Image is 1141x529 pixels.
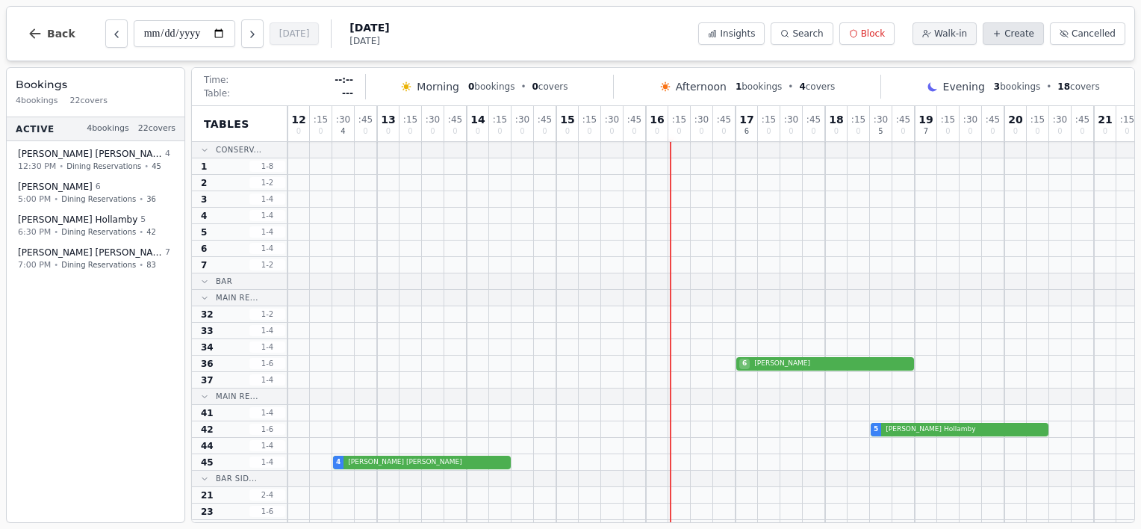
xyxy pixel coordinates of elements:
[468,81,474,92] span: 0
[16,95,58,108] span: 4 bookings
[694,115,709,124] span: : 30
[721,128,726,135] span: 0
[201,243,207,255] span: 6
[201,424,214,436] span: 42
[139,194,143,205] span: •
[59,161,63,172] span: •
[10,143,181,178] button: [PERSON_NAME] [PERSON_NAME]412:30 PM•Dining Reservations•45
[165,148,170,161] span: 4
[18,181,93,193] span: [PERSON_NAME]
[560,114,574,125] span: 15
[426,115,440,124] span: : 30
[201,309,214,321] span: 32
[1103,128,1107,135] span: 0
[1030,115,1045,124] span: : 15
[698,22,765,45] button: Insights
[291,114,305,125] span: 12
[994,81,1040,93] span: bookings
[1057,81,1070,92] span: 18
[16,77,175,92] h3: Bookings
[739,114,753,125] span: 17
[18,259,51,271] span: 7:00 PM
[249,424,285,435] span: 1 - 6
[54,194,58,205] span: •
[10,208,181,244] button: [PERSON_NAME] Hollamby56:30 PM•Dining Reservations•42
[532,81,538,92] span: 0
[1053,115,1067,124] span: : 30
[1008,114,1022,125] span: 20
[520,81,526,93] span: •
[565,128,570,135] span: 0
[152,161,161,172] span: 45
[739,359,750,369] span: 6
[249,210,285,221] span: 1 - 4
[314,115,328,124] span: : 15
[144,161,149,172] span: •
[335,74,353,86] span: --:--
[990,128,995,135] span: 0
[18,226,51,238] span: 6:30 PM
[834,128,839,135] span: 0
[341,128,345,135] span: 4
[146,226,156,238] span: 42
[249,325,285,336] span: 1 - 4
[16,16,87,52] button: Back
[204,87,230,99] span: Table:
[717,115,731,124] span: : 45
[1080,128,1084,135] span: 0
[10,176,181,211] button: [PERSON_NAME] 65:00 PM•Dining Reservations•36
[811,128,815,135] span: 0
[943,79,985,94] span: Evening
[249,177,285,188] span: 1 - 2
[792,28,823,40] span: Search
[901,128,905,135] span: 0
[18,247,162,259] span: [PERSON_NAME] [PERSON_NAME]
[829,114,843,125] span: 18
[140,214,146,226] span: 5
[18,193,51,205] span: 5:00 PM
[1072,28,1116,40] span: Cancelled
[448,115,462,124] span: : 45
[61,226,136,238] span: Dining Reservations
[430,128,435,135] span: 0
[417,79,459,94] span: Morning
[839,22,895,45] button: Block
[249,358,285,369] span: 1 - 6
[146,259,156,270] span: 83
[720,28,755,40] span: Insights
[470,114,485,125] span: 14
[216,391,258,402] span: Main Re...
[784,115,798,124] span: : 30
[1098,114,1112,125] span: 21
[1046,81,1051,93] span: •
[105,19,128,48] button: Previous day
[54,226,58,238] span: •
[201,457,214,468] span: 45
[493,115,507,124] span: : 15
[736,81,782,93] span: bookings
[61,259,136,270] span: Dining Reservations
[856,128,860,135] span: 0
[386,128,391,135] span: 0
[650,114,664,125] span: 16
[883,424,1045,435] span: [PERSON_NAME] Hollamby
[789,128,793,135] span: 0
[587,128,591,135] span: 0
[542,128,547,135] span: 0
[201,226,207,238] span: 5
[146,194,156,205] span: 36
[349,35,389,47] span: [DATE]
[677,128,681,135] span: 0
[1013,128,1018,135] span: 0
[468,81,514,93] span: bookings
[201,177,207,189] span: 2
[751,359,911,369] span: [PERSON_NAME]
[249,440,285,451] span: 1 - 4
[249,506,285,517] span: 1 - 6
[861,28,885,40] span: Block
[799,81,835,93] span: covers
[762,115,776,124] span: : 15
[47,28,75,39] span: Back
[453,128,457,135] span: 0
[744,128,749,135] span: 6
